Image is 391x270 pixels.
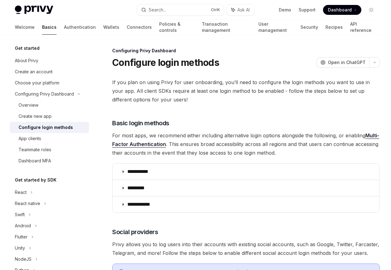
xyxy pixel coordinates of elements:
[103,20,119,35] a: Wallets
[10,77,89,88] a: Choose your platform
[15,233,28,241] div: Flutter
[112,228,158,236] span: Social providers
[10,144,89,155] a: Teammate roles
[15,6,53,14] img: light logo
[112,119,169,127] span: Basic login methods
[19,124,73,131] div: Configure login methods
[19,101,38,109] div: Overview
[15,57,38,64] div: About Privy
[15,211,25,218] div: Swift
[202,20,251,35] a: Transaction management
[19,146,51,153] div: Teammate roles
[15,79,59,87] div: Choose your platform
[112,48,380,54] div: Configuring Privy Dashboard
[19,113,52,120] div: Create new app
[300,20,318,35] a: Security
[159,20,194,35] a: Policies & controls
[127,20,152,35] a: Connectors
[15,45,40,52] h5: Get started
[350,20,376,35] a: API reference
[112,78,380,104] span: If you plan on using Privy for user onboarding, you’ll need to configure the login methods you wa...
[149,6,166,14] div: Search...
[325,20,343,35] a: Recipes
[227,4,254,15] button: Ask AI
[317,57,369,68] button: Open in ChatGPT
[10,155,89,166] a: Dashboard MFA
[10,133,89,144] a: App clients
[15,20,35,35] a: Welcome
[211,7,220,12] span: Ctrl K
[137,4,224,15] button: Search...CtrlK
[10,111,89,122] a: Create new app
[258,20,293,35] a: User management
[112,131,380,157] span: For most apps, we recommend either including alternative login options alongside the following, o...
[10,122,89,133] a: Configure login methods
[19,135,41,142] div: App clients
[15,222,31,229] div: Android
[64,20,96,35] a: Authentication
[15,244,25,252] div: Unity
[112,240,380,257] span: Privy allows you to log users into their accounts with existing social accounts, such as Google, ...
[42,20,57,35] a: Basics
[366,5,376,15] button: Toggle dark mode
[299,7,316,13] a: Support
[328,59,366,66] span: Open in ChatGPT
[19,157,51,165] div: Dashboard MFA
[10,66,89,77] a: Create an account
[328,7,352,13] span: Dashboard
[15,255,32,263] div: NodeJS
[10,55,89,66] a: About Privy
[15,90,74,98] div: Configuring Privy Dashboard
[112,57,219,68] h1: Configure login methods
[323,5,361,15] a: Dashboard
[15,68,53,75] div: Create an account
[279,7,291,13] a: Demo
[15,189,27,196] div: React
[15,200,40,207] div: React native
[237,7,250,13] span: Ask AI
[10,100,89,111] a: Overview
[15,176,57,184] h5: Get started by SDK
